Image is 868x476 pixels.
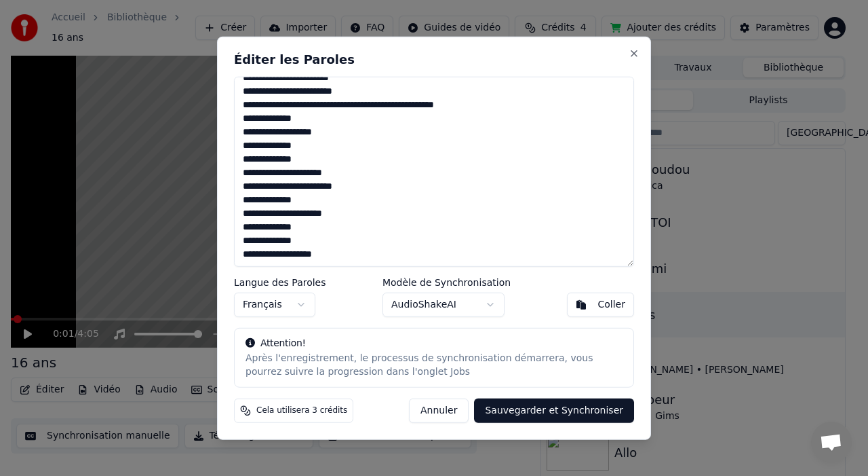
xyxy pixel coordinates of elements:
h2: Éditer les Paroles [234,53,634,65]
div: Coller [597,298,625,312]
button: Coller [567,293,634,317]
label: Modèle de Synchronisation [382,278,511,287]
div: Après l'enregistrement, le processus de synchronisation démarrera, vous pourrez suivre la progres... [245,352,623,379]
label: Langue des Paroles [234,278,326,287]
div: Attention! [245,337,623,350]
button: Sauvegarder et Synchroniser [474,399,634,423]
button: Annuler [409,399,469,423]
span: Cela utilisera 3 crédits [256,405,347,416]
